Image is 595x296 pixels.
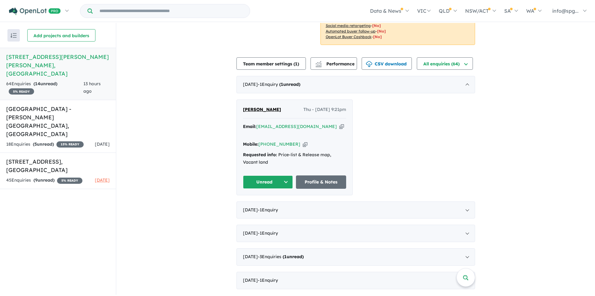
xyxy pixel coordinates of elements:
div: 64 Enquir ies [6,80,83,95]
strong: ( unread) [33,141,54,147]
div: [DATE] [236,225,475,242]
span: - 1 Enquir y [258,207,278,213]
strong: Mobile: [243,141,258,147]
button: Team member settings (1) [236,57,306,70]
span: 1 [281,82,283,87]
span: 5 % READY [57,178,82,184]
h5: [GEOGRAPHIC_DATA] - [PERSON_NAME][GEOGRAPHIC_DATA] , [GEOGRAPHIC_DATA] [6,105,110,138]
strong: ( unread) [33,177,55,183]
u: Social media retargeting [326,23,371,28]
a: [PHONE_NUMBER] [258,141,300,147]
button: Copy [303,141,307,148]
a: [PERSON_NAME] [243,106,281,113]
span: [No] [377,29,386,33]
h5: [STREET_ADDRESS][PERSON_NAME][PERSON_NAME] , [GEOGRAPHIC_DATA] [6,53,110,78]
a: Profile & Notes [296,175,346,189]
div: [DATE] [236,248,475,266]
span: - 1 Enquir y [258,277,278,283]
span: [PERSON_NAME] [243,107,281,112]
span: 14 [35,81,40,86]
span: 5 [34,141,37,147]
div: [DATE] [236,272,475,289]
button: Performance [311,57,357,70]
span: Thu - [DATE] 9:21pm [303,106,346,113]
div: [DATE] [236,76,475,93]
u: Automated buyer follow-up [326,29,376,33]
img: bar-chart.svg [315,63,322,67]
span: 15 % READY [56,141,84,148]
h5: [STREET_ADDRESS] , [GEOGRAPHIC_DATA] [6,157,110,174]
div: 45 Enquir ies [6,177,82,184]
div: Price-list & Release map, Vacant land [243,151,346,166]
div: [DATE] [236,201,475,219]
span: 1 [284,254,287,259]
strong: Requested info: [243,152,277,157]
span: - 3 Enquir ies [258,254,304,259]
span: 5 % READY [9,88,34,95]
span: 13 hours ago [83,81,101,94]
strong: ( unread) [279,82,300,87]
button: All enquiries (64) [417,57,473,70]
a: [EMAIL_ADDRESS][DOMAIN_NAME] [256,124,337,129]
button: CSV download [362,57,412,70]
strong: Email: [243,124,256,129]
button: Unread [243,175,293,189]
strong: ( unread) [283,254,304,259]
strong: ( unread) [33,81,57,86]
span: info@spg... [552,8,579,14]
span: 1 [295,61,297,67]
u: OpenLot Buyer Cashback [326,34,372,39]
img: Openlot PRO Logo White [9,7,61,15]
span: - 1 Enquir y [258,82,300,87]
button: Copy [339,123,344,130]
span: - 1 Enquir y [258,230,278,236]
input: Try estate name, suburb, builder or developer [94,4,249,18]
button: Add projects and builders [27,29,95,42]
img: sort.svg [11,33,17,38]
span: [No] [373,34,382,39]
span: [DATE] [95,141,110,147]
span: [DATE] [95,177,110,183]
img: download icon [366,61,372,67]
span: [No] [372,23,381,28]
span: Performance [316,61,355,67]
span: 9 [35,177,37,183]
div: 18 Enquir ies [6,141,84,148]
img: line-chart.svg [315,61,321,64]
